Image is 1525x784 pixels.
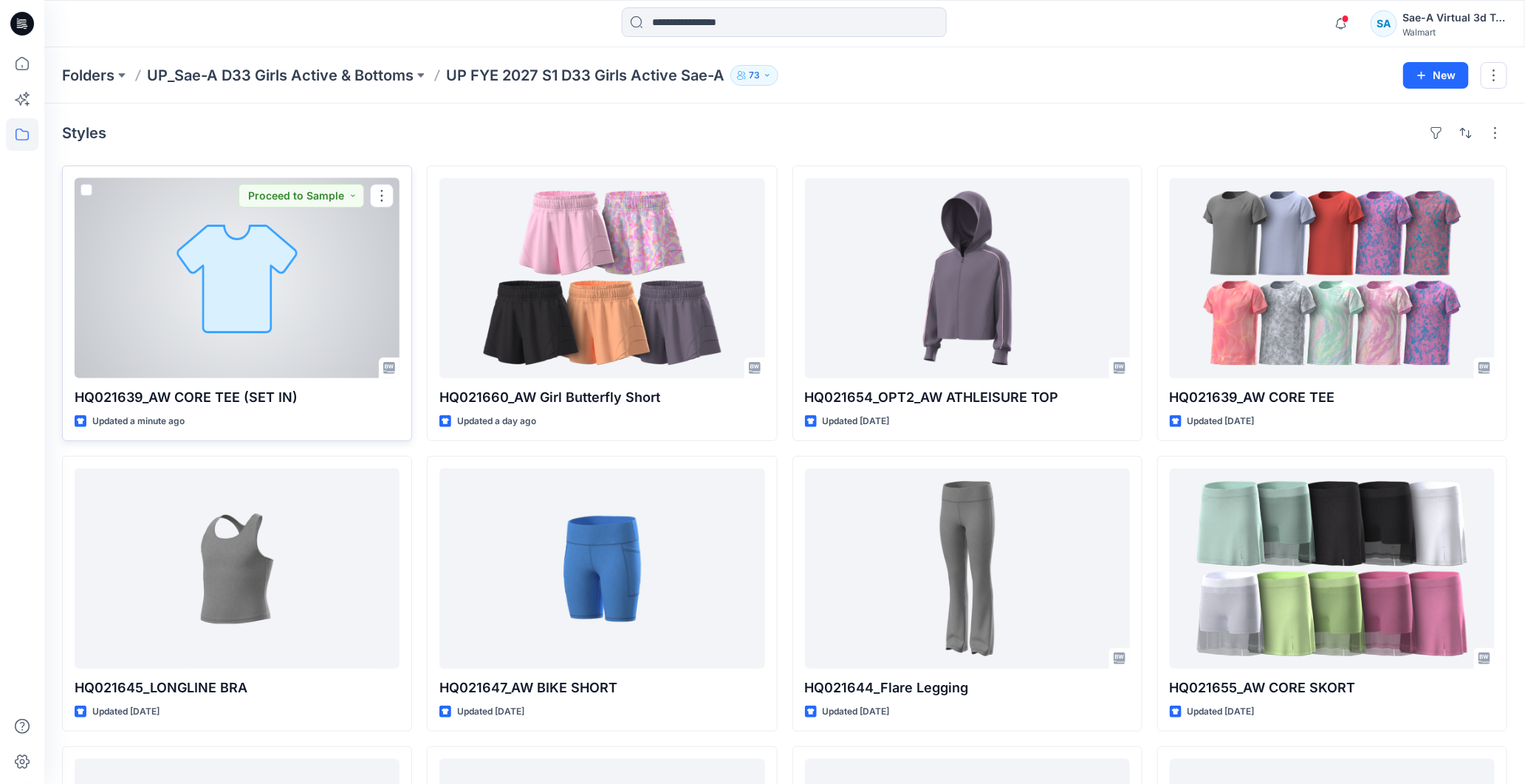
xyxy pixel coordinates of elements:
[1170,178,1495,378] a: HQ021639_AW CORE TEE
[92,414,185,429] p: Updated a minute ago
[805,678,1130,698] p: HQ021644_Flare Legging
[749,67,760,83] p: 73
[75,178,400,378] a: HQ021639_AW CORE TEE (SET IN)
[92,704,160,720] p: Updated [DATE]
[439,178,764,378] a: HQ021660_AW Girl Butterfly Short
[1188,414,1255,429] p: Updated [DATE]
[439,678,764,698] p: HQ021647_AW BIKE SHORT
[439,468,764,669] a: HQ021647_AW BIKE SHORT
[62,65,114,86] a: Folders
[147,65,414,86] a: UP_Sae-A D33 Girls Active & Bottoms
[805,387,1130,408] p: HQ021654_OPT2_AW ATHLEISURE TOP
[1170,468,1495,669] a: HQ021655_AW CORE SKORT
[457,414,536,429] p: Updated a day ago
[75,387,400,408] p: HQ021639_AW CORE TEE (SET IN)
[1403,9,1507,27] div: Sae-A Virtual 3d Team
[1188,704,1255,720] p: Updated [DATE]
[75,468,400,669] a: HQ021645_LONGLINE BRA
[1403,27,1507,38] div: Walmart
[730,65,778,86] button: 73
[1170,387,1495,408] p: HQ021639_AW CORE TEE
[1170,678,1495,698] p: HQ021655_AW CORE SKORT
[439,387,764,408] p: HQ021660_AW Girl Butterfly Short
[75,678,400,698] p: HQ021645_LONGLINE BRA
[805,468,1130,669] a: HQ021644_Flare Legging
[823,414,890,429] p: Updated [DATE]
[62,124,106,142] h4: Styles
[1403,62,1469,89] button: New
[1371,10,1397,37] div: SA
[805,178,1130,378] a: HQ021654_OPT2_AW ATHLEISURE TOP
[457,704,524,720] p: Updated [DATE]
[823,704,890,720] p: Updated [DATE]
[446,65,724,86] p: UP FYE 2027 S1 D33 Girls Active Sae-A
